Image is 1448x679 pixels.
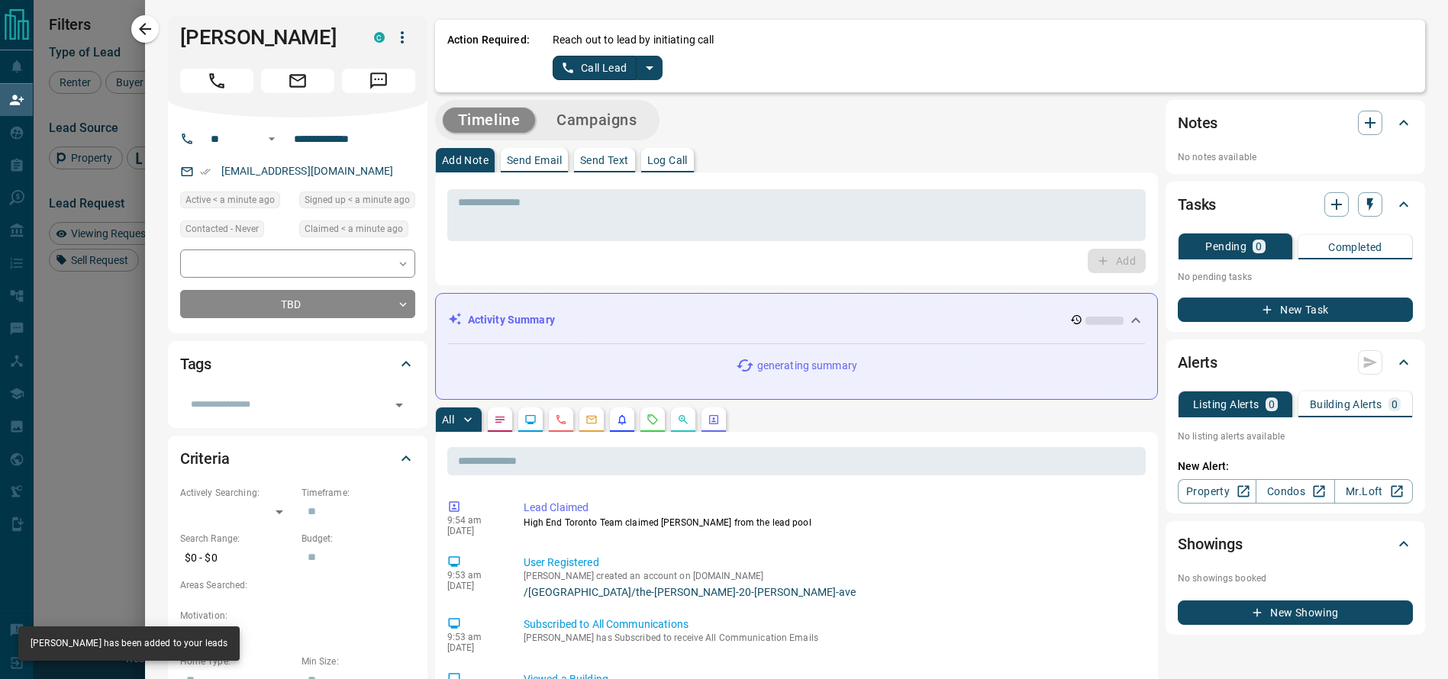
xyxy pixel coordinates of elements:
button: Timeline [443,108,536,133]
p: Min Size: [302,655,415,668]
svg: Requests [647,414,659,426]
div: Tue Sep 16 2025 [299,191,415,213]
span: Email [261,69,334,93]
svg: Agent Actions [708,414,720,426]
a: Condos [1256,479,1334,504]
span: Message [342,69,415,93]
p: Listing Alerts [1193,399,1259,410]
p: Lead Claimed [524,500,1140,516]
p: Reach out to lead by initiating call [553,32,714,48]
div: Notes [1178,105,1413,141]
p: 0 [1392,399,1398,410]
p: Send Text [580,155,629,166]
p: 9:53 am [447,632,501,642]
button: Campaigns [541,108,652,133]
p: Completed [1328,242,1382,253]
svg: Emails [585,414,598,426]
p: Building Alerts [1310,399,1382,410]
h2: Alerts [1178,350,1217,375]
div: [PERSON_NAME] has been added to your leads [31,631,227,656]
p: No listing alerts available [1178,430,1413,443]
p: Add Note [442,155,489,166]
p: Search Range: [180,532,294,545]
p: Action Required: [447,32,530,80]
span: Active < a minute ago [185,192,275,208]
p: Actively Searching: [180,486,294,500]
div: Alerts [1178,344,1413,381]
svg: Notes [494,414,506,426]
p: generating summary [757,358,857,374]
p: All [442,414,454,425]
p: Timeframe: [302,486,415,500]
svg: Listing Alerts [616,414,628,426]
p: Subscribed to All Communications [524,616,1140,632]
div: Showings [1178,526,1413,562]
h2: Criteria [180,446,230,471]
svg: Lead Browsing Activity [524,414,537,426]
p: 9:53 am [447,570,501,581]
svg: Email Verified [200,166,211,177]
p: User Registered [524,555,1140,571]
p: 0 [1256,241,1262,252]
h2: Tasks [1178,192,1216,217]
div: Tasks [1178,186,1413,223]
a: /[GEOGRAPHIC_DATA]/the-[PERSON_NAME]-20-[PERSON_NAME]-ave [524,586,1140,598]
div: TBD [180,290,415,318]
svg: Opportunities [677,414,689,426]
p: [DATE] [447,526,501,536]
h1: [PERSON_NAME] [180,25,351,50]
p: [DATE] [447,581,501,591]
div: split button [553,56,663,80]
span: Signed up < a minute ago [305,192,410,208]
a: Property [1178,479,1256,504]
p: Log Call [647,155,688,166]
p: Motivation: [180,609,415,623]
span: Contacted - Never [185,221,259,237]
p: $0 - $0 [180,545,294,571]
div: Tue Sep 16 2025 [299,220,415,242]
a: Mr.Loft [1334,479,1413,504]
p: Send Email [507,155,562,166]
span: Call [180,69,253,93]
p: No showings booked [1178,571,1413,585]
p: Areas Searched: [180,578,415,592]
p: No pending tasks [1178,265,1413,288]
p: [DATE] [447,642,501,653]
p: 9:54 am [447,515,501,526]
h2: Showings [1178,532,1243,556]
p: [PERSON_NAME] has Subscribed to receive All Communication Emails [524,632,1140,643]
p: New Alert: [1178,459,1413,475]
button: Open [389,394,410,416]
p: High End Toronto Team claimed [PERSON_NAME] from the lead pool [524,516,1140,529]
p: Pending [1205,241,1246,252]
div: Tags [180,346,415,382]
p: [PERSON_NAME] created an account on [DOMAIN_NAME] [524,571,1140,581]
h2: Notes [1178,111,1217,135]
button: New Showing [1178,600,1413,625]
p: Home Type: [180,655,294,668]
p: No notes available [1178,150,1413,164]
button: Call Lead [553,56,637,80]
p: Activity Summary [468,312,555,328]
div: Tue Sep 16 2025 [180,191,292,213]
button: New Task [1178,298,1413,322]
svg: Calls [555,414,567,426]
p: 0 [1269,399,1275,410]
span: Claimed < a minute ago [305,221,403,237]
a: [EMAIL_ADDRESS][DOMAIN_NAME] [221,165,394,177]
p: Budget: [302,532,415,545]
div: Criteria [180,440,415,477]
button: Open [263,130,281,148]
div: condos.ca [374,32,385,43]
div: Activity Summary [448,306,1145,334]
h2: Tags [180,352,211,376]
